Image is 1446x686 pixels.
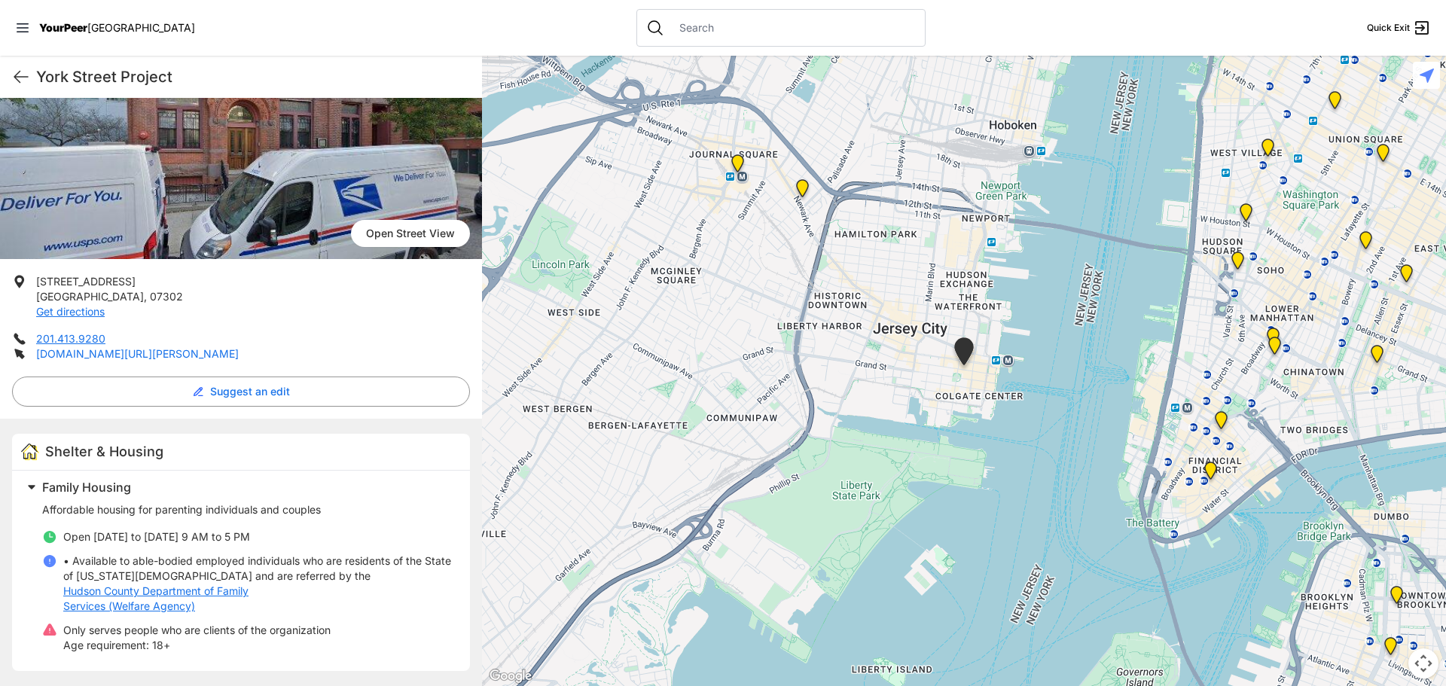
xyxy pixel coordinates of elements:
[12,377,470,407] button: Suggest an edit
[1367,22,1410,34] span: Quick Exit
[1387,586,1406,610] div: Headquarters
[1228,252,1247,276] div: Main Location, SoHo, DYCD Youth Drop-in Center
[1408,648,1438,678] button: Map camera controls
[63,530,250,543] span: Open [DATE] to [DATE] 9 AM to 5 PM
[793,179,812,203] div: Main Location
[210,384,290,399] span: Suggest an edit
[87,21,195,34] span: [GEOGRAPHIC_DATA]
[951,337,977,371] div: St Joseph's and St Mary's Home
[36,275,136,288] span: [STREET_ADDRESS]
[36,290,144,303] span: [GEOGRAPHIC_DATA]
[63,584,289,614] a: Hudson County Department of Family Services (Welfare Agency)
[728,154,747,178] div: Confidential Location of Center for Family Services
[1374,144,1393,168] div: Headquarters
[1258,139,1277,163] div: Not the actual location. No walk-ins Please
[36,66,470,87] h1: York Street Project
[1367,19,1431,37] a: Quick Exit
[39,23,195,32] a: YourPeer[GEOGRAPHIC_DATA]
[63,553,452,614] p: • Available to able-bodied employed individuals who are residents of the State of [US_STATE][DEMO...
[351,220,470,247] span: Open Street View
[39,21,87,34] span: YourPeer
[1397,264,1416,288] div: University Community Social Services (UCSS)
[36,332,105,345] a: 201.413.9280
[63,639,149,651] span: Age requirement:
[1264,328,1283,352] div: Tribeca Campus/New York City Rescue Mission
[1265,337,1284,361] div: Manhattan Housing Court, Clerk's Office
[144,290,147,303] span: ,
[63,638,331,653] p: 18+
[1356,231,1375,255] div: Third Street Men's Shelter and Clinic
[486,666,535,686] a: Open this area in Google Maps (opens a new window)
[36,305,105,318] a: Get directions
[42,480,131,495] span: Family Housing
[1237,203,1255,227] div: Main Office
[1325,91,1344,115] div: New York City Location
[670,20,916,35] input: Search
[1381,637,1400,661] div: Brooklyn Housing Court, Clerk's Office
[45,444,163,459] span: Shelter & Housing
[150,290,183,303] span: 07302
[63,623,331,636] span: Only serves people who are clients of the organization
[486,666,535,686] img: Google
[1368,345,1387,369] div: Lower East Side Youth Drop-in Center. Yellow doors with grey buzzer on the right
[36,347,239,360] a: [DOMAIN_NAME][URL][PERSON_NAME]
[42,502,452,517] p: Affordable housing for parenting individuals and couples
[1212,411,1231,435] div: Main Office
